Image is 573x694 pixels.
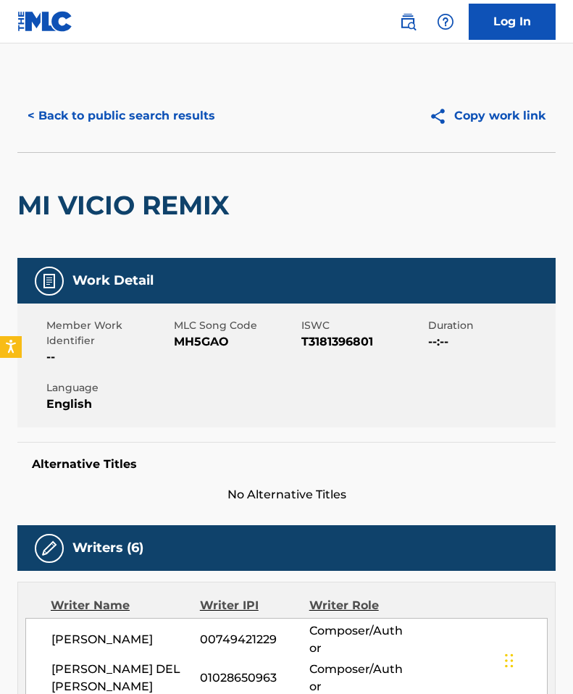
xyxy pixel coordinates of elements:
img: Copy work link [429,107,454,125]
a: Log In [469,4,556,40]
div: Writer IPI [200,597,309,614]
div: Writer Name [51,597,200,614]
h5: Alternative Titles [32,457,541,472]
img: MLC Logo [17,11,73,32]
h2: MI VICIO REMIX [17,189,237,222]
img: help [437,13,454,30]
span: 01028650963 [200,669,309,687]
span: Duration [428,318,552,333]
iframe: Chat Widget [501,624,573,694]
h5: Writers (6) [72,540,143,556]
span: T3181396801 [301,333,425,351]
img: Work Detail [41,272,58,290]
div: Help [431,7,460,36]
button: < Back to public search results [17,98,225,134]
button: Copy work link [419,98,556,134]
h5: Work Detail [72,272,154,289]
div: Drag [505,639,514,682]
span: English [46,396,170,413]
span: -- [46,348,170,366]
div: Writer Role [309,597,409,614]
span: MLC Song Code [174,318,298,333]
img: Writers [41,540,58,557]
span: Composer/Author [309,622,409,657]
a: Public Search [393,7,422,36]
span: Language [46,380,170,396]
span: --:-- [428,333,552,351]
span: 00749421229 [200,631,309,648]
span: MH5GAO [174,333,298,351]
span: [PERSON_NAME] [51,631,200,648]
span: No Alternative Titles [17,486,556,503]
img: search [399,13,417,30]
span: Member Work Identifier [46,318,170,348]
span: ISWC [301,318,425,333]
